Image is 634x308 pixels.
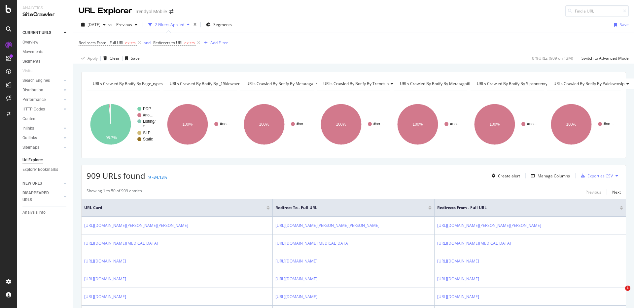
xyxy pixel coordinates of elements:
span: exists [184,40,195,46]
a: Outlinks [22,135,62,141]
span: Segments [213,22,232,27]
a: [URL][DOMAIN_NAME][PERSON_NAME][PERSON_NAME] [275,222,379,229]
div: Distribution [22,87,43,94]
button: Manage Columns [528,172,570,180]
div: Manage Columns [538,173,570,179]
h4: URLs Crawled By Botify By metatagaifirst [399,78,485,89]
span: 1 [625,286,630,291]
div: Sitemaps [22,144,39,151]
svg: A chart. [547,96,621,153]
text: 100% [259,122,269,127]
a: Content [22,115,68,122]
a: [URL][DOMAIN_NAME] [275,276,317,282]
div: Visits [22,68,32,75]
div: Performance [22,96,46,103]
input: Find a URL [565,5,629,17]
button: Previous [114,19,140,30]
text: #no… [143,113,154,117]
a: HTTP Codes [22,106,62,113]
button: Switch to Advanced Mode [579,53,629,64]
text: #no… [373,122,384,126]
div: Showing 1 to 50 of 909 entries [87,188,142,196]
button: Save [123,53,140,64]
div: Outlinks [22,135,37,141]
div: -34.13% [152,174,167,180]
div: Switch to Advanced Mode [581,55,629,61]
div: A chart. [394,96,467,153]
text: 100% [566,122,577,127]
a: Explorer Bookmarks [22,166,68,173]
div: times [192,21,198,28]
a: [URL][DOMAIN_NAME] [437,258,479,264]
span: URLs Crawled By Botify By _15klowperformslpmetatagwai [170,81,276,86]
div: Explorer Bookmarks [22,166,58,173]
h4: URLs Crawled By Botify By metatagai [245,78,324,89]
a: [URL][DOMAIN_NAME] [275,293,317,300]
text: #no… [604,122,614,126]
div: 0 % URLs ( 909 on 13M ) [532,55,573,61]
button: Next [612,188,621,196]
a: Performance [22,96,62,103]
a: Analysis Info [22,209,68,216]
button: 2 Filters Applied [146,19,192,30]
a: Inlinks [22,125,62,132]
span: URLs Crawled By Botify By paidkwtoslp [553,81,624,86]
text: Static [143,137,153,141]
a: [URL][DOMAIN_NAME] [437,276,479,282]
svg: A chart. [317,96,391,153]
button: Previous [585,188,601,196]
button: Clear [101,53,120,64]
iframe: Intercom live chat [612,286,627,301]
div: URL Explorer [79,5,132,16]
button: and [144,40,151,46]
a: [URL][DOMAIN_NAME] [84,276,126,282]
div: Previous [585,189,601,195]
a: Distribution [22,87,62,94]
span: Redirects From - Full URL [437,205,610,211]
text: Listing/ [143,119,156,124]
span: exists [125,40,136,46]
span: vs [108,22,114,27]
a: DISAPPEARED URLS [22,190,62,203]
div: DISAPPEARED URLS [22,190,56,203]
div: HTTP Codes [22,106,45,113]
div: 2 Filters Applied [155,22,184,27]
text: 100% [413,122,423,127]
svg: A chart. [163,96,237,153]
div: Save [620,22,629,27]
button: Segments [203,19,234,30]
div: Apply [88,55,98,61]
span: Redirect To - Full URL [275,205,418,211]
button: Export as CSV [578,170,613,181]
div: Clear [110,55,120,61]
button: Create alert [489,170,520,181]
div: arrow-right-arrow-left [169,9,173,14]
div: Analysis Info [22,209,46,216]
svg: A chart. [240,96,314,153]
h4: URLs Crawled By Botify By page_types [91,78,173,89]
text: 100% [336,122,346,127]
span: 909 URLs found [87,170,145,181]
a: Search Engines [22,77,62,84]
div: Url Explorer [22,157,43,164]
button: [DATE] [79,19,108,30]
div: Inlinks [22,125,34,132]
span: 2025 Aug. 31st [88,22,100,27]
div: SiteCrawler [22,11,68,18]
div: Analytics [22,5,68,11]
div: Save [131,55,140,61]
a: [URL][DOMAIN_NAME][PERSON_NAME][PERSON_NAME] [437,222,541,229]
div: Overview [22,39,38,46]
h4: URLs Crawled By Botify By trendslp [322,78,399,89]
text: PDP [143,107,151,111]
div: Movements [22,48,43,55]
a: Sitemaps [22,144,62,151]
a: [URL][DOMAIN_NAME] [275,258,317,264]
text: 100% [182,122,193,127]
a: Movements [22,48,68,55]
a: [URL][DOMAIN_NAME][MEDICAL_DATA] [84,240,158,247]
div: Create alert [498,173,520,179]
